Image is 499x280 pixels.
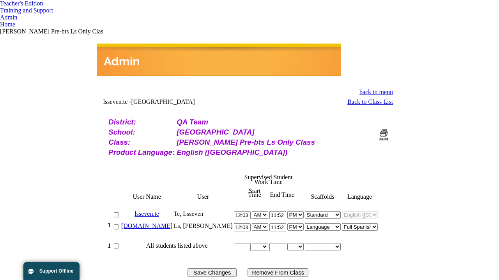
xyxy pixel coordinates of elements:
b: 1 [108,242,111,249]
b: Product Language: [108,148,175,156]
span: Te, Lsseven [173,210,203,217]
nobr: [GEOGRAPHIC_DATA] [131,98,195,105]
b: School: [108,128,135,136]
img: teacher_arrow_small.png [53,10,56,12]
td: [GEOGRAPHIC_DATA] [176,128,377,137]
img: print_bw_off.gif [379,129,389,141]
img: teacher_arrow.png [43,2,47,5]
td: Start Time [241,187,268,199]
td: User Name [121,170,173,201]
a: [DOMAIN_NAME] [121,222,173,229]
td: English ([GEOGRAPHIC_DATA]) [176,148,377,157]
td: User [173,170,233,201]
td: QA Team [176,117,377,127]
button: Support Offline [23,262,80,280]
img: header [97,44,341,76]
td: lsseven.te - [103,98,281,105]
span: Support Offline [39,268,73,274]
td: Language [342,170,379,201]
td: Ls, [PERSON_NAME] [173,221,233,233]
td: Supervised Student Work Time [241,173,296,186]
a: lsseven.te [134,210,159,217]
b: Class: [108,138,130,146]
b: District: [108,118,136,126]
td: All students listed above [121,241,234,253]
input: Save Changes [188,268,237,277]
a: Back to Class List [347,98,393,105]
td: End Time [269,187,296,199]
input: Use this button to remove the selected users from your class list. [248,268,308,277]
td: [PERSON_NAME] Pre-bts Ls Only Class [176,138,377,147]
b: 1 [108,222,111,228]
td: Scaffolds [304,170,342,201]
a: back to menu [359,89,393,95]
